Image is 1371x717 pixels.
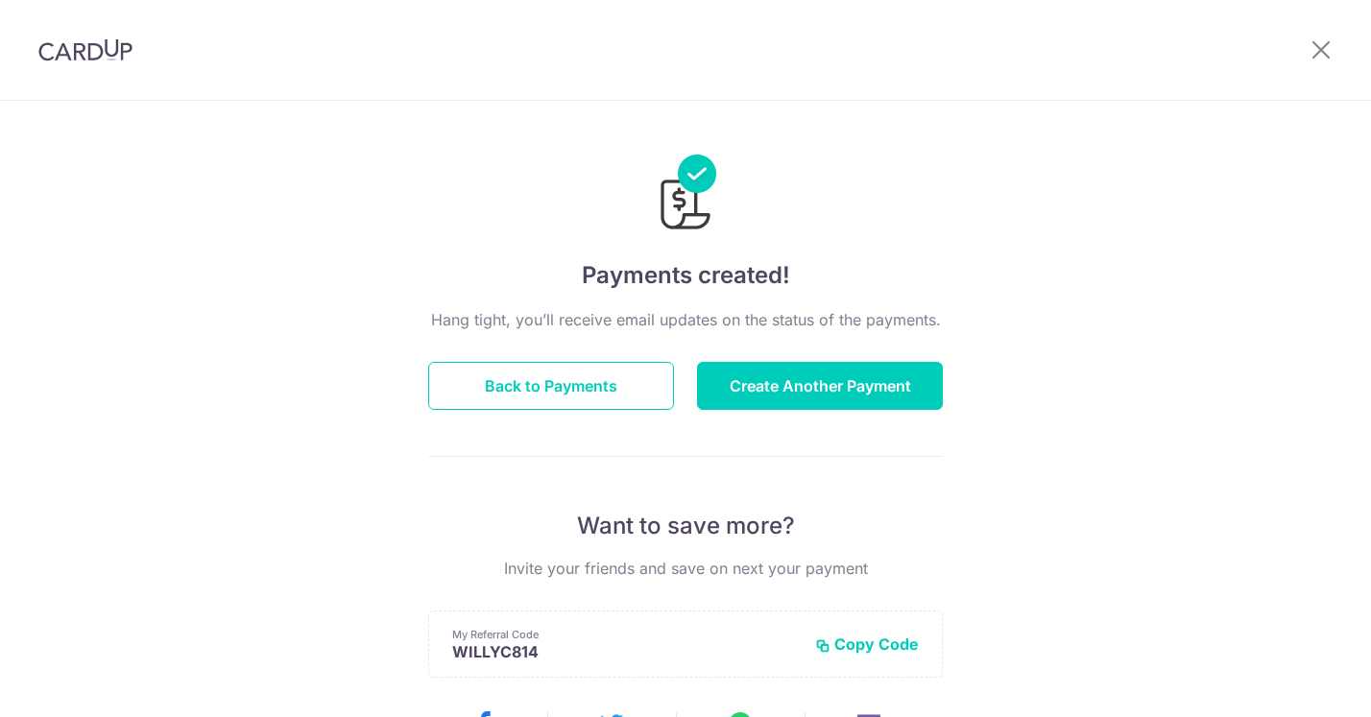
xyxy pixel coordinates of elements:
[1247,659,1352,707] iframe: Opens a widget where you can find more information
[452,642,800,661] p: WILLYC814
[655,155,716,235] img: Payments
[428,362,674,410] button: Back to Payments
[428,557,943,580] p: Invite your friends and save on next your payment
[697,362,943,410] button: Create Another Payment
[815,634,919,654] button: Copy Code
[428,511,943,541] p: Want to save more?
[428,258,943,293] h4: Payments created!
[38,38,132,61] img: CardUp
[452,627,800,642] p: My Referral Code
[428,308,943,331] p: Hang tight, you’ll receive email updates on the status of the payments.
